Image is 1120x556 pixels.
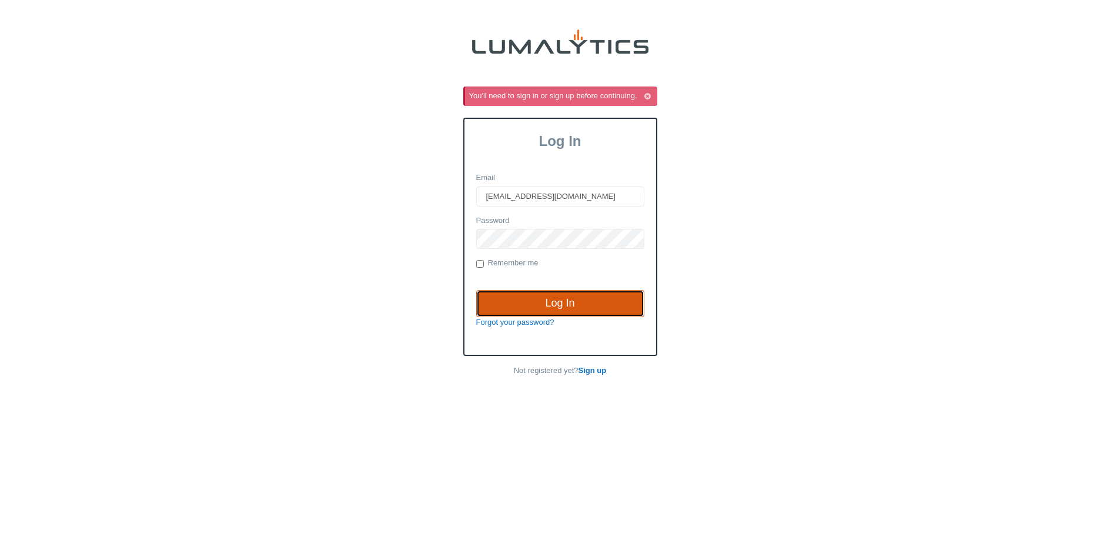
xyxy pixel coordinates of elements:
[476,258,539,269] label: Remember me
[464,133,656,149] h3: Log In
[476,290,644,317] input: Log In
[476,260,484,268] input: Remember me
[476,215,510,227] label: Password
[476,318,554,327] a: Forgot your password?
[476,172,496,184] label: Email
[472,29,648,54] img: lumalytics-black-e9b537c871f77d9ce8d3a6940f85695cd68c596e3f819dc492052d1098752254.png
[476,187,644,207] input: Email
[469,91,655,102] div: You'll need to sign in or sign up before continuing.
[579,366,607,375] a: Sign up
[463,365,657,377] p: Not registered yet?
